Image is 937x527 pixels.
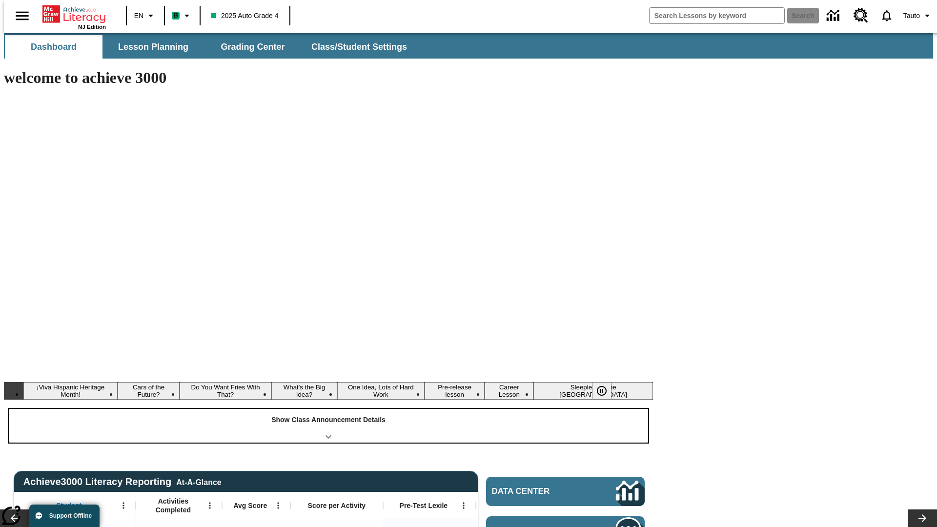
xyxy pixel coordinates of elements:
a: Resource Center, Will open in new tab [848,2,874,29]
button: Support Offline [29,505,100,527]
button: Grading Center [204,35,302,59]
button: Class/Student Settings [304,35,415,59]
span: B [173,9,178,21]
input: search field [650,8,784,23]
span: Grading Center [221,41,285,53]
button: Open side menu [8,1,37,30]
button: Lesson carousel, Next [908,509,937,527]
button: Pause [592,382,611,400]
a: Data Center [486,477,645,506]
span: Support Offline [49,512,92,519]
a: Data Center [821,2,848,29]
span: Data Center [492,486,583,496]
button: Profile/Settings [899,7,937,24]
button: Slide 3 Do You Want Fries With That? [180,382,271,400]
button: Boost Class color is mint green. Change class color [168,7,197,24]
button: Open Menu [456,498,471,513]
button: Open Menu [116,498,131,513]
span: 2025 Auto Grade 4 [211,11,279,21]
span: Dashboard [31,41,77,53]
div: SubNavbar [4,33,933,59]
span: EN [134,11,143,21]
button: Slide 5 One Idea, Lots of Hard Work [337,382,425,400]
span: Avg Score [233,501,267,510]
button: Dashboard [5,35,102,59]
button: Slide 6 Pre-release lesson [425,382,485,400]
div: SubNavbar [4,35,416,59]
span: Tauto [903,11,920,21]
div: Show Class Announcement Details [9,409,648,443]
button: Open Menu [271,498,285,513]
span: Student [56,501,81,510]
a: Notifications [874,3,899,28]
div: At-A-Glance [176,476,221,487]
div: Pause [592,382,621,400]
button: Lesson Planning [104,35,202,59]
span: Score per Activity [308,501,366,510]
span: NJ Edition [78,24,106,30]
span: Achieve3000 Literacy Reporting [23,476,222,487]
span: Pre-Test Lexile [400,501,448,510]
button: Slide 7 Career Lesson [485,382,533,400]
button: Slide 2 Cars of the Future? [118,382,180,400]
span: Class/Student Settings [311,41,407,53]
h1: welcome to achieve 3000 [4,69,653,87]
a: Home [42,4,106,24]
button: Open Menu [203,498,217,513]
span: Activities Completed [141,497,205,514]
button: Slide 4 What's the Big Idea? [271,382,337,400]
button: Slide 1 ¡Viva Hispanic Heritage Month! [23,382,118,400]
button: Language: EN, Select a language [130,7,161,24]
span: Lesson Planning [118,41,188,53]
p: Show Class Announcement Details [271,415,386,425]
div: Home [42,3,106,30]
button: Slide 8 Sleepless in the Animal Kingdom [533,382,653,400]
